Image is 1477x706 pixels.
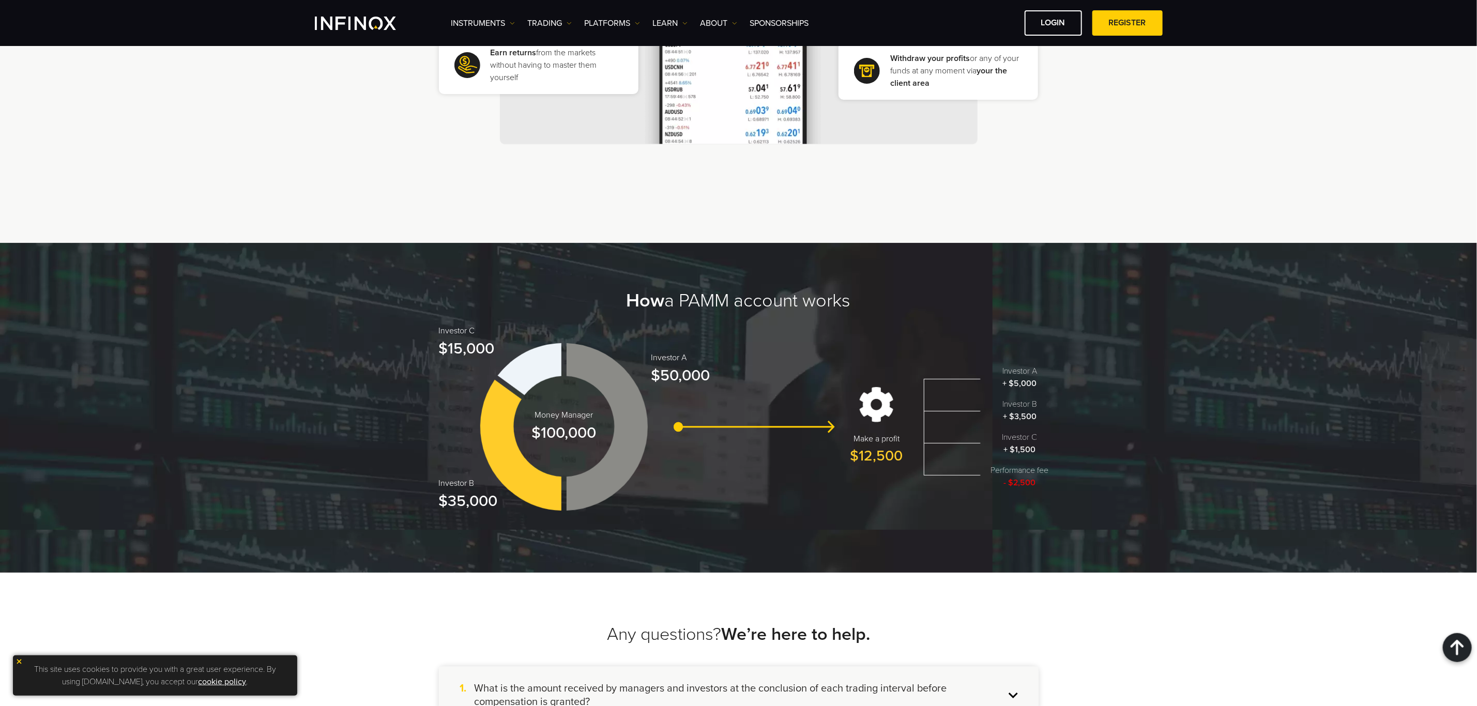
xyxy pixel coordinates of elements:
p: This site uses cookies to provide you with a great user experience. By using [DOMAIN_NAME], you a... [18,661,292,690]
strong: Withdraw your profits [890,53,970,64]
p: or any of your funds at any moment via [890,52,1023,89]
p: $100,000 [532,409,597,445]
span: Performance fee [991,464,1049,477]
span: Investor A [651,351,710,364]
p: + $5,000 [991,365,1049,390]
span: Investor C [991,431,1049,443]
strong: How [627,289,665,312]
p: $12,500 [850,433,903,467]
a: PLATFORMS [585,17,640,29]
strong: We’re here to help. [721,624,870,645]
span: Make a profit [850,433,903,445]
a: LOGIN [1025,10,1082,36]
p: - $2,500 [991,464,1049,489]
a: TRADING [528,17,572,29]
span: Money Manager [532,409,597,422]
span: Investor C [439,325,495,337]
p: $35,000 [439,477,498,513]
strong: Earn returns [491,48,537,58]
a: Instruments [451,17,515,29]
a: SPONSORSHIPS [750,17,809,29]
span: Investor B [439,477,498,489]
p: + $3,500 [991,398,1049,423]
p: $50,000 [651,351,710,387]
a: REGISTER [1092,10,1163,36]
span: Investor A [991,365,1049,377]
span: Investor B [991,398,1049,410]
p: $15,000 [439,325,495,360]
a: cookie policy [199,677,247,687]
p: from the markets without having to master them yourself [491,47,623,84]
a: INFINOX Logo [315,17,420,30]
h2: a PAMM account works [377,289,1101,312]
a: ABOUT [701,17,737,29]
a: Learn [653,17,688,29]
p: + $1,500 [991,431,1049,456]
h2: Any questions? [439,624,1039,646]
img: yellow close icon [16,658,23,665]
